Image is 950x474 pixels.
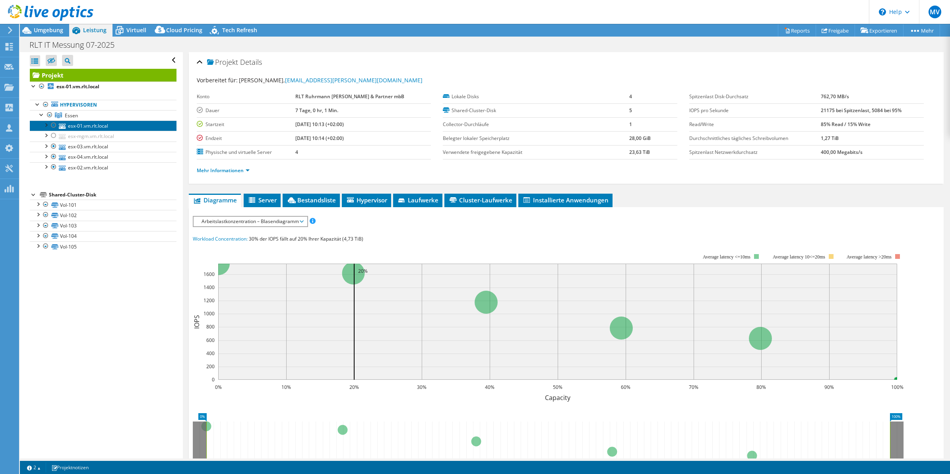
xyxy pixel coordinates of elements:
span: Projekt [207,58,238,66]
a: Hypervisoren [30,100,176,110]
label: Konto [197,93,295,101]
label: Endzeit [197,134,295,142]
label: Verwendete freigegebene Kapazität [443,148,629,156]
text: 600 [206,337,215,344]
a: Freigabe [816,24,855,37]
text: 100% [891,384,903,390]
text: 40% [485,384,494,390]
text: 10% [281,384,291,390]
span: [PERSON_NAME], [239,76,423,84]
text: 20% [349,384,359,390]
a: [EMAIL_ADDRESS][PERSON_NAME][DOMAIN_NAME] [285,76,423,84]
span: Arbeitslastkonzentration – Blasendiagramm [198,217,303,226]
a: esx-03.vm.rlt.local [30,142,176,152]
text: 70% [689,384,698,390]
b: 4 [629,93,632,100]
label: Lokale Disks [443,93,629,101]
text: 0% [215,384,221,390]
a: esx-01.vm.rlt.local [30,120,176,131]
label: Vorbereitet für: [197,76,238,84]
a: Projekt [30,69,176,82]
label: Belegter lokaler Speicherplatz [443,134,629,142]
a: esx-01.vm.rlt.local [30,82,176,92]
span: Bestandsliste [287,196,336,204]
b: 85% Read / 15% Write [821,121,871,128]
span: 30% der IOPS fällt auf 20% Ihrer Kapazität (4,73 TiB) [249,235,363,242]
span: Details [240,57,262,67]
label: Startzeit [197,120,295,128]
b: 7 Tage, 0 hr, 1 Min. [295,107,338,114]
text: 1000 [204,310,215,317]
a: Vol-103 [30,221,176,231]
tspan: Average latency 10<=20ms [773,254,825,260]
label: Collector-Durchläufe [443,120,629,128]
label: Physische und virtuelle Server [197,148,295,156]
span: Leistung [83,26,107,34]
text: 80% [756,384,766,390]
b: [DATE] 10:14 (+02:00) [295,135,344,142]
b: 762,70 MB/s [821,93,849,100]
svg: \n [879,8,886,16]
a: 2 [21,462,46,472]
span: Workload Concentration: [193,235,248,242]
span: Hypervisor [346,196,387,204]
text: 0 [212,376,215,383]
tspan: Average latency <=10ms [703,254,750,260]
a: esx-04.vm.rlt.local [30,152,176,162]
label: IOPS pro Sekunde [689,107,821,115]
a: Vol-101 [30,200,176,210]
b: 4 [295,149,298,155]
label: Spitzenlast Netzwerkdurchsatz [689,148,821,156]
text: Average latency >20ms [846,254,891,260]
label: Durchschnittliches tägliches Schreibvolumen [689,134,821,142]
text: 30% [417,384,427,390]
text: 50% [553,384,562,390]
b: 400,00 Megabits/s [821,149,863,155]
a: Vol-105 [30,241,176,252]
b: esx-01.vm.rlt.local [56,83,99,90]
a: Reports [778,24,816,37]
label: Shared-Cluster-Disk [443,107,629,115]
a: Mehr Informationen [197,167,250,174]
text: 90% [824,384,834,390]
span: Installierte Anwendungen [522,196,609,204]
h1: RLT IT Messung 07-2025 [26,41,127,49]
text: Capacity [545,393,571,402]
text: 200 [206,363,215,370]
span: Umgebung [34,26,63,34]
b: 1,27 TiB [821,135,839,142]
text: IOPS [192,315,201,328]
a: Mehr [903,24,940,37]
span: Tech Refresh [222,26,257,34]
span: Diagramme [193,196,237,204]
b: 21175 bei Spitzenlast, 5084 bei 95% [821,107,902,114]
a: Vol-102 [30,210,176,220]
text: 1400 [204,284,215,291]
div: Shared-Cluster-Disk [49,190,176,200]
text: 1200 [204,297,215,304]
span: Cluster-Laufwerke [448,196,512,204]
b: [DATE] 10:13 (+02:00) [295,121,344,128]
text: 60% [621,384,630,390]
label: Read/Write [689,120,821,128]
text: 400 [206,350,215,357]
b: RLT Ruhrmann [PERSON_NAME] & Partner mbB [295,93,404,100]
span: Essen [65,112,78,119]
a: Vol-104 [30,231,176,241]
label: Spitzenlast Disk-Durchsatz [689,93,821,101]
text: 20% [358,268,368,274]
b: 28,00 GiB [629,135,651,142]
text: 800 [206,323,215,330]
a: Exportieren [855,24,903,37]
a: esx-mgm.vm.rlt.local [30,131,176,141]
span: Laufwerke [397,196,438,204]
span: Cloud Pricing [166,26,202,34]
span: Server [248,196,277,204]
span: MV [929,6,941,18]
b: 23,63 TiB [629,149,650,155]
b: 1 [629,121,632,128]
text: 1600 [204,271,215,278]
a: Essen [30,110,176,120]
span: Virtuell [126,26,146,34]
a: esx-02.vm.rlt.local [30,162,176,173]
